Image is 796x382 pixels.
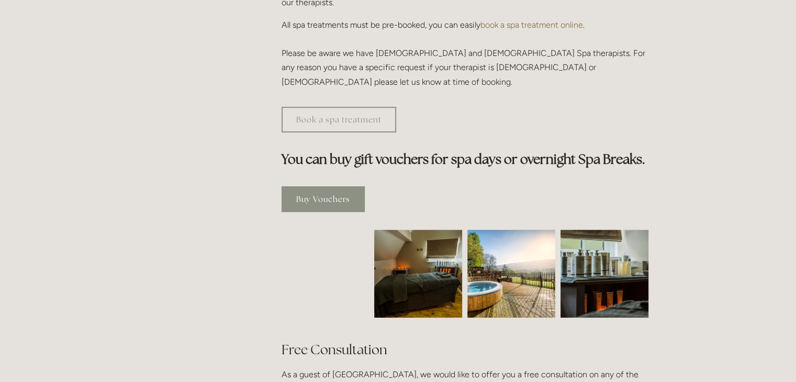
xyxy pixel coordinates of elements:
[282,341,648,359] h2: Free Consultation
[282,18,648,89] p: All spa treatments must be pre-booked, you can easily . Please be aware we have [DEMOGRAPHIC_DATA...
[539,230,670,318] img: Body creams in the spa room, Losehill House Hotel and Spa
[480,20,583,30] a: book a spa treatment online
[282,107,396,132] a: Book a spa treatment
[467,230,555,318] img: Outdoor jacuzzi with a view of the Peak District, Losehill House Hotel and Spa
[282,186,365,212] a: Buy Vouchers
[282,151,645,167] strong: You can buy gift vouchers for spa days or overnight Spa Breaks.
[352,230,484,318] img: Spa room, Losehill House Hotel and Spa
